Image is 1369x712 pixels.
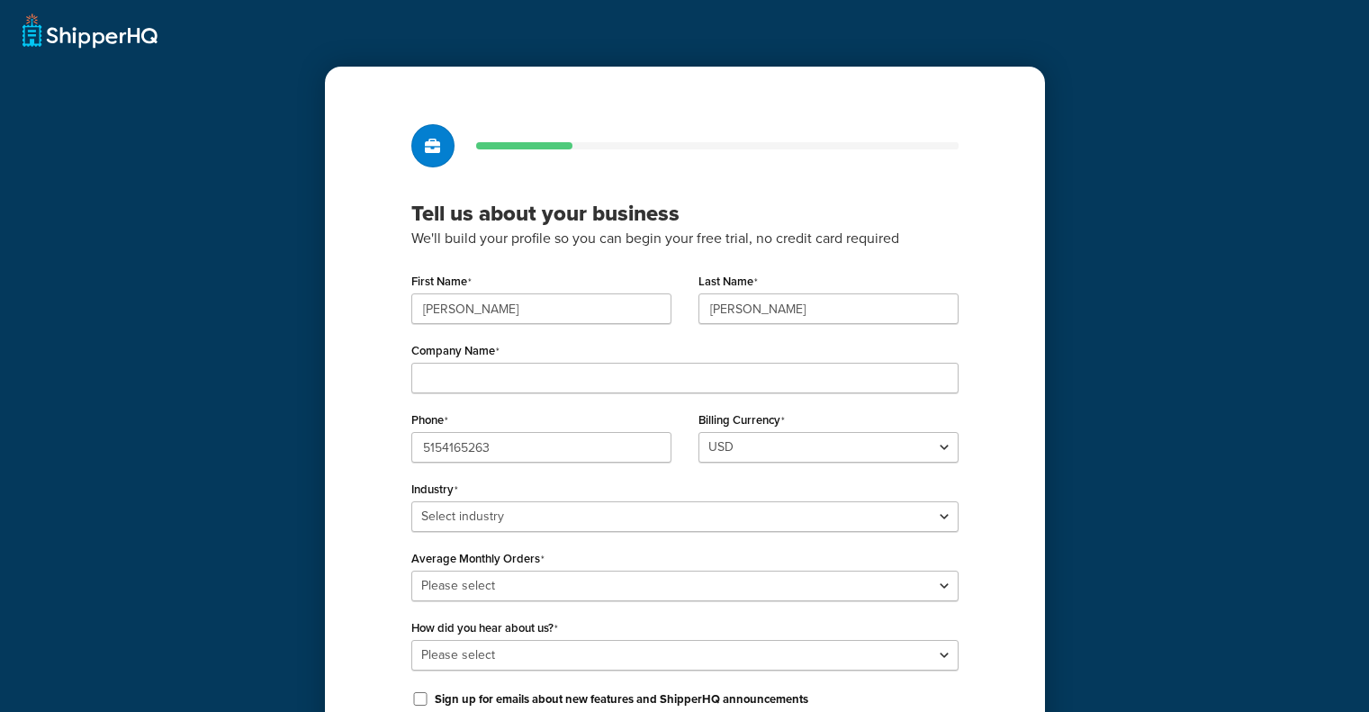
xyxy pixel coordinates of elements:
label: How did you hear about us? [411,621,558,635]
label: Average Monthly Orders [411,552,545,566]
label: Company Name [411,344,500,358]
label: Last Name [698,275,758,289]
label: Industry [411,482,458,497]
label: Sign up for emails about new features and ShipperHQ announcements [435,691,808,707]
label: First Name [411,275,472,289]
label: Phone [411,413,448,428]
label: Billing Currency [698,413,785,428]
p: We'll build your profile so you can begin your free trial, no credit card required [411,227,959,250]
h3: Tell us about your business [411,200,959,227]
